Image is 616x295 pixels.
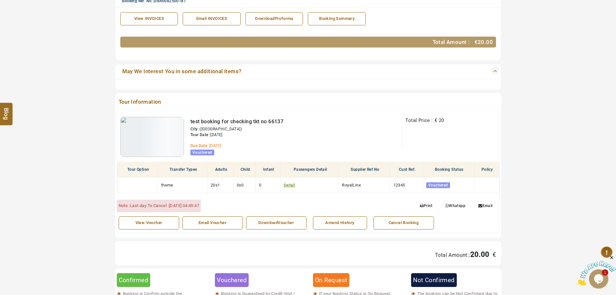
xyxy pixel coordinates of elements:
a: Amend History [313,216,367,230]
span: Vouchered [426,182,450,188]
span: [DATE] [209,143,221,148]
span: 0 [237,183,239,187]
span: 20 [211,183,216,187]
a: Whatspp [441,201,470,211]
span: 20 [439,117,444,123]
iframe: chat widget [576,255,616,285]
span: € [491,251,496,258]
span: 20.00 [470,250,490,258]
span: Blog [2,108,11,113]
span: Tour Date : [190,133,210,137]
span: 0 [259,183,261,187]
th: Child [233,162,256,178]
a: May We Interest You in some additional items? [120,67,458,76]
span: theme [161,183,173,187]
div: Not Confirmed [411,273,457,287]
div: Confirmed [117,273,151,287]
span: Total Amount:: [435,252,470,258]
th: Infant [256,162,280,178]
td: x [207,178,233,193]
th: Tour Option [117,162,158,178]
span: Due Date : [190,143,209,148]
a: View Voucher [119,216,179,230]
span: [DATE] [210,133,222,137]
th: Passengers Detail [280,162,339,178]
a: Cancel Booking [373,216,434,230]
span: 12345 [393,183,405,187]
th: Adults [207,162,233,178]
div: Booking Summary [311,16,362,22]
th: Policy [474,162,499,178]
a: Email INVOICES [183,12,241,25]
a: Booking Summary [308,12,366,25]
img: null [120,117,184,157]
div: Email Voucher [186,220,239,226]
span: Note : [119,203,130,208]
span: City : [190,127,200,131]
span: Email [478,204,492,208]
div: On Request [313,273,349,287]
span: Print [420,204,432,208]
th: Transfer Types [158,162,207,178]
span: Total Price : [405,117,433,123]
th: Cust Ref. [390,162,423,178]
span: 0 [241,183,244,187]
a: Email Voucher [182,216,243,230]
td: x [233,178,256,193]
span: Vouchered [190,150,214,155]
div: View INVOICES [124,16,175,22]
a: Print [415,201,437,211]
a: View INVOICES [120,12,178,25]
span: € [435,117,437,123]
span: test booking for checking tkt no 66137 [190,118,283,125]
span: € [474,39,478,45]
span: Total Amount : [433,39,470,45]
a: DownloadVoucher [246,216,307,230]
span: Tour Information [117,98,461,107]
a: Email [473,201,497,211]
span: 20.00 [478,39,493,45]
span: Last day To Cancel :[DATE] 04:49:47 [130,203,199,208]
th: Supplier Ref No [339,162,390,178]
span: 1 [217,183,220,187]
th: Booking Status [423,162,474,178]
span: ([GEOGRAPHIC_DATA]) [200,127,242,131]
span: Whatspp [446,204,465,208]
a: Detail [284,183,295,187]
a: DownloadProforma [245,12,303,25]
div: Vouchered [215,273,249,287]
span: RoyalLine [342,183,361,187]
